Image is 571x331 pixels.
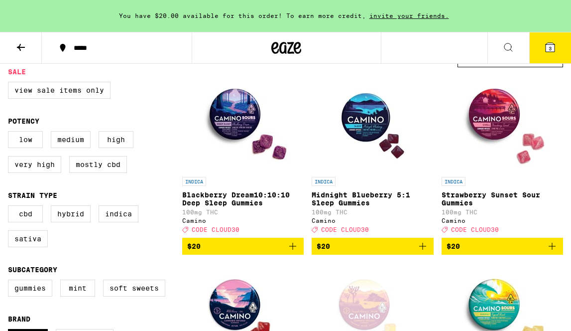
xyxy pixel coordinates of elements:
label: Gummies [8,280,52,297]
p: Blackberry Dream10:10:10 Deep Sleep Gummies [182,191,304,207]
label: Indica [99,205,138,222]
p: 100mg THC [312,209,433,215]
img: Camino - Strawberry Sunset Sour Gummies [453,72,552,172]
legend: Strain Type [8,191,57,199]
button: Add to bag [182,238,304,255]
p: INDICA [312,177,336,186]
span: CODE CLOUD30 [451,226,499,233]
img: Camino - Midnight Blueberry 5:1 Sleep Gummies [323,72,422,172]
span: CODE CLOUD30 [321,226,369,233]
span: $20 [317,242,330,250]
img: Camino - Blackberry Dream10:10:10 Deep Sleep Gummies [193,72,293,172]
label: Soft Sweets [103,280,165,297]
span: CODE CLOUD30 [192,226,239,233]
label: View Sale Items Only [8,82,111,99]
button: Add to bag [442,238,563,255]
span: invite your friends. [366,12,453,19]
label: Mint [60,280,95,297]
label: Medium [51,131,91,148]
label: Low [8,131,43,148]
legend: Sale [8,68,26,76]
legend: Brand [8,315,30,323]
a: Open page for Midnight Blueberry 5:1 Sleep Gummies from Camino [312,72,433,238]
legend: Potency [8,117,39,125]
span: $20 [447,242,460,250]
p: 100mg THC [442,209,563,215]
label: Mostly CBD [69,156,127,173]
div: Camino [182,217,304,224]
label: Very High [8,156,61,173]
label: Sativa [8,230,48,247]
p: Strawberry Sunset Sour Gummies [442,191,563,207]
p: Midnight Blueberry 5:1 Sleep Gummies [312,191,433,207]
a: Open page for Blackberry Dream10:10:10 Deep Sleep Gummies from Camino [182,72,304,238]
label: Hybrid [51,205,91,222]
label: CBD [8,205,43,222]
span: $20 [187,242,201,250]
label: High [99,131,133,148]
a: Open page for Strawberry Sunset Sour Gummies from Camino [442,72,563,238]
span: Hi. Need any help? [6,7,72,15]
button: Add to bag [312,238,433,255]
div: Camino [312,217,433,224]
p: INDICA [442,177,465,186]
p: 100mg THC [182,209,304,215]
button: 3 [529,32,571,63]
p: INDICA [182,177,206,186]
legend: Subcategory [8,266,57,274]
div: Camino [442,217,563,224]
span: You have $20.00 available for this order! To earn more credit, [119,12,366,19]
span: 3 [549,45,552,51]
